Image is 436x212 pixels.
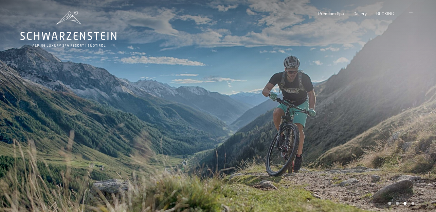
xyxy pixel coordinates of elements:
div: Carousel Pagination [386,202,414,205]
a: Premium Spa [318,11,344,16]
a: Gallery [353,11,367,16]
div: Carousel Page 3 (Current Slide) [403,202,406,205]
a: BOOKING [376,11,394,16]
div: Carousel Page 1 [388,202,391,205]
div: Carousel Page 2 [396,202,399,205]
div: Carousel Page 4 [411,202,414,205]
